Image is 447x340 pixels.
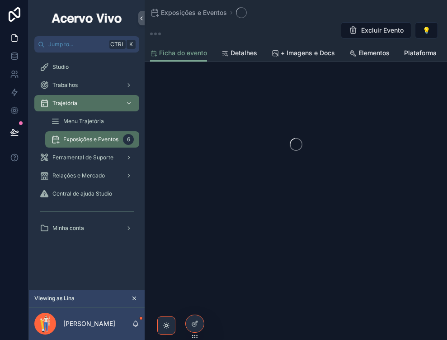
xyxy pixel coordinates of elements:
span: 💡 [423,26,430,35]
span: Detalhes [231,48,257,57]
span: Studio [52,63,69,71]
a: Ferramental de Suporte [34,149,139,166]
div: 6 [123,134,134,145]
a: Elementos [349,45,390,63]
button: 💡 [415,22,438,38]
span: Elementos [358,48,390,57]
button: Excluir Evento [341,22,411,38]
a: + Imagens e Docs [272,45,335,63]
p: [PERSON_NAME] [63,319,115,328]
span: K [127,41,135,48]
span: Ficha do evento [159,48,207,57]
a: Exposições e Eventos6 [45,131,139,148]
div: scrollable content [29,53,145,248]
span: Trabalhos [52,81,78,89]
span: Ferramental de Suporte [52,154,113,161]
span: Central de ajuda Studio [52,190,112,197]
span: Jump to... [48,41,106,48]
span: Trajetória [52,100,77,107]
span: Menu Trajetória [63,118,104,125]
span: Minha conta [52,225,84,232]
a: Detalhes [221,45,257,63]
span: Viewing as Lina [34,295,75,302]
span: Exposições e Eventos [161,8,227,17]
a: Minha conta [34,220,139,236]
a: Plataforma [404,45,437,63]
span: Exposições e Eventos [63,136,118,143]
a: Studio [34,59,139,75]
a: Menu Trajetória [45,113,139,129]
img: App logo [50,11,123,25]
a: Trajetória [34,95,139,111]
span: Excluir Evento [361,26,404,35]
a: Ficha do evento [150,45,207,62]
a: Trabalhos [34,77,139,93]
a: Exposições e Eventos [150,8,227,17]
span: Plataforma [404,48,437,57]
span: Relações e Mercado [52,172,105,179]
span: + Imagens e Docs [281,48,335,57]
a: Relações e Mercado [34,168,139,184]
a: Central de ajuda Studio [34,186,139,202]
span: Ctrl [109,40,126,49]
button: Jump to...CtrlK [34,36,139,53]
